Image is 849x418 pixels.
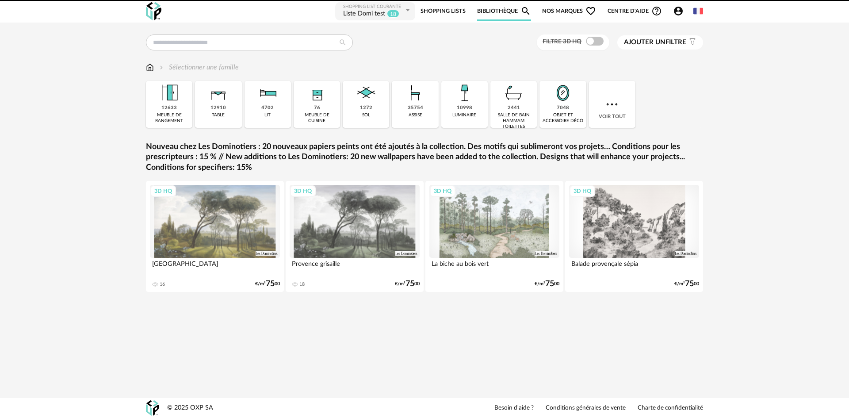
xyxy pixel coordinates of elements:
[157,81,181,105] img: Meuble%20de%20rangement.png
[256,81,279,105] img: Literie.png
[673,6,684,16] span: Account Circle icon
[542,1,596,21] span: Nos marques
[638,404,703,412] a: Charte de confidentialité
[569,258,699,276] div: Balade provençale sépia
[314,105,320,111] div: 76
[493,112,534,130] div: salle de bain hammam toilettes
[146,2,161,20] img: OXP
[452,81,476,105] img: Luminaire.png
[477,1,531,21] a: BibliothèqueMagnify icon
[212,112,225,118] div: table
[161,105,177,111] div: 12633
[686,38,696,47] span: Filter icon
[343,10,385,19] div: Liste Domi test
[494,404,534,412] a: Besoin d'aide ?
[158,62,239,73] div: Sélectionner une famille
[362,112,370,118] div: sol
[286,181,424,292] a: 3D HQ Provence grisaille 18 €/m²7500
[546,404,626,412] a: Conditions générales de vente
[452,112,476,118] div: luminaire
[261,105,274,111] div: 4702
[150,185,176,197] div: 3D HQ
[685,281,694,287] span: 75
[305,81,329,105] img: Rangement.png
[343,4,403,10] div: Shopping List courante
[570,185,595,197] div: 3D HQ
[150,258,280,276] div: [GEOGRAPHIC_DATA]
[296,112,337,124] div: meuble de cuisine
[405,281,414,287] span: 75
[210,105,226,111] div: 12910
[290,185,316,197] div: 3D HQ
[542,112,583,124] div: objet et accessoire déco
[299,281,305,288] div: 18
[535,281,559,287] div: €/m² 00
[360,105,372,111] div: 1272
[167,404,213,412] div: © 2025 OXP SA
[146,142,703,173] a: Nouveau chez Les Dominotiers : 20 nouveaux papiers peints ont été ajoutés à la collection. Des mo...
[624,38,686,47] span: filtre
[585,6,596,16] span: Heart Outline icon
[403,81,427,105] img: Assise.png
[693,6,703,16] img: fr
[457,105,472,111] div: 10998
[421,1,466,21] a: Shopping Lists
[149,112,190,124] div: meuble de rangement
[589,81,635,128] div: Voir tout
[290,258,420,276] div: Provence grisaille
[624,39,665,46] span: Ajouter un
[387,10,399,18] sup: 18
[557,105,569,111] div: 7048
[425,181,563,292] a: 3D HQ La biche au bois vert €/m²7500
[617,35,703,50] button: Ajouter unfiltre Filter icon
[565,181,703,292] a: 3D HQ Balade provençale sépia €/m²7500
[160,281,165,288] div: 16
[502,81,526,105] img: Salle%20de%20bain.png
[354,81,378,105] img: Sol.png
[608,6,662,16] span: Centre d'aideHelp Circle Outline icon
[408,105,423,111] div: 35754
[430,185,455,197] div: 3D HQ
[651,6,662,16] span: Help Circle Outline icon
[264,112,271,118] div: lit
[395,281,420,287] div: €/m² 00
[266,281,275,287] span: 75
[255,281,280,287] div: €/m² 00
[146,400,159,416] img: OXP
[146,62,154,73] img: svg+xml;base64,PHN2ZyB3aWR0aD0iMTYiIGhlaWdodD0iMTciIHZpZXdCb3g9IjAgMCAxNiAxNyIgZmlsbD0ibm9uZSIgeG...
[207,81,230,105] img: Table.png
[508,105,520,111] div: 2441
[674,281,699,287] div: €/m² 00
[673,6,688,16] span: Account Circle icon
[545,281,554,287] span: 75
[409,112,422,118] div: assise
[158,62,165,73] img: svg+xml;base64,PHN2ZyB3aWR0aD0iMTYiIGhlaWdodD0iMTYiIHZpZXdCb3g9IjAgMCAxNiAxNiIgZmlsbD0ibm9uZSIgeG...
[429,258,559,276] div: La biche au bois vert
[551,81,575,105] img: Miroir.png
[543,38,581,45] span: Filtre 3D HQ
[520,6,531,16] span: Magnify icon
[604,96,620,112] img: more.7b13dc1.svg
[146,181,284,292] a: 3D HQ [GEOGRAPHIC_DATA] 16 €/m²7500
